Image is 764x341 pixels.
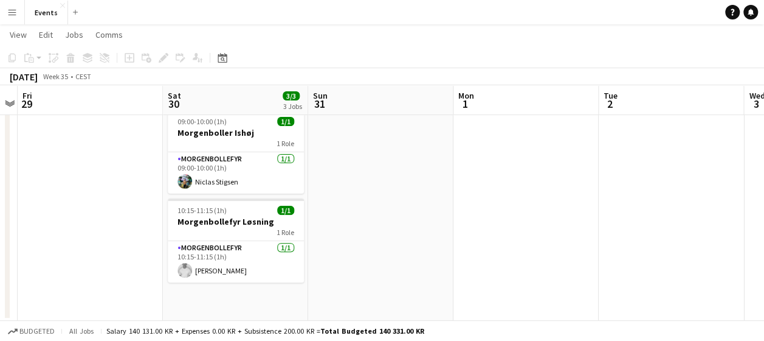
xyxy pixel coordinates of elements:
app-job-card: 10:15-11:15 (1h)1/1Morgenbollefyr Løsning1 RoleMorgenbollefyr1/110:15-11:15 (1h)[PERSON_NAME] [168,199,304,283]
span: Sat [168,90,181,101]
h3: Morgenbollefyr Løsning [168,216,304,227]
span: 1/1 [277,206,294,215]
a: Jobs [60,27,88,43]
app-job-card: 09:00-10:00 (1h)1/1Morgenboller Ishøj1 RoleMorgenbollefyr1/109:00-10:00 (1h)Niclas Stigsen [168,110,304,194]
span: 1/1 [277,117,294,126]
div: Salary 140 131.00 KR + Expenses 0.00 KR + Subsistence 200.00 KR = [106,326,424,336]
span: 30 [166,97,181,111]
a: Comms [91,27,128,43]
span: 2 [602,97,618,111]
app-card-role: Morgenbollefyr1/110:15-11:15 (1h)[PERSON_NAME] [168,241,304,283]
span: Jobs [65,29,83,40]
span: Total Budgeted 140 331.00 KR [320,326,424,336]
span: 1 Role [277,228,294,237]
div: CEST [75,72,91,81]
span: 3/3 [283,91,300,100]
span: Week 35 [40,72,71,81]
span: Fri [22,90,32,101]
button: Budgeted [6,325,57,338]
a: Edit [34,27,58,43]
div: [DATE] [10,71,38,83]
span: Sun [313,90,328,101]
h3: Morgenboller Ishøj [168,127,304,138]
button: Events [25,1,68,24]
span: Budgeted [19,327,55,336]
span: 1 [456,97,474,111]
span: All jobs [67,326,96,336]
span: Edit [39,29,53,40]
span: 29 [21,97,32,111]
a: View [5,27,32,43]
span: Mon [458,90,474,101]
span: 10:15-11:15 (1h) [177,206,227,215]
span: 09:00-10:00 (1h) [177,117,227,126]
span: 31 [311,97,328,111]
span: Tue [604,90,618,101]
div: 3 Jobs [283,102,302,111]
span: 1 Role [277,139,294,148]
app-card-role: Morgenbollefyr1/109:00-10:00 (1h)Niclas Stigsen [168,152,304,194]
span: View [10,29,27,40]
span: Comms [95,29,123,40]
